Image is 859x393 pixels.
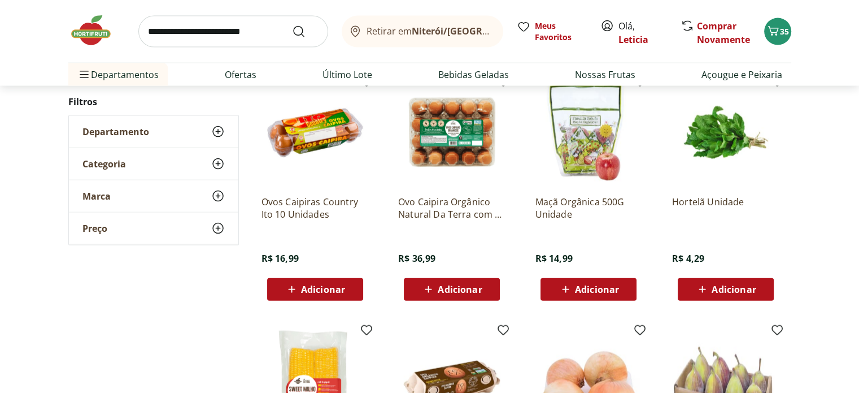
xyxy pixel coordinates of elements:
img: Hortelã Unidade [672,79,779,187]
span: R$ 14,99 [535,252,572,265]
button: Carrinho [764,18,791,45]
span: Adicionar [712,285,756,294]
span: Adicionar [301,285,345,294]
button: Adicionar [267,278,363,301]
a: Ovo Caipira Orgânico Natural Da Terra com 20 unidades [398,196,505,221]
span: R$ 4,29 [672,252,704,265]
b: Niterói/[GEOGRAPHIC_DATA] [412,25,540,37]
h2: Filtros [68,90,239,113]
a: Meus Favoritos [517,20,587,43]
img: Hortifruti [68,14,125,47]
button: Submit Search [292,25,319,38]
a: Hortelã Unidade [672,196,779,221]
a: Bebidas Geladas [438,68,509,81]
span: Meus Favoritos [535,20,587,43]
span: R$ 16,99 [261,252,299,265]
a: Comprar Novamente [697,20,750,46]
a: Maçã Orgânica 500G Unidade [535,196,642,221]
a: Leticia [618,33,648,46]
span: Adicionar [438,285,482,294]
button: Categoria [69,148,238,180]
button: Adicionar [540,278,636,301]
span: Departamento [82,126,149,137]
img: Ovos Caipiras Country Ito 10 Unidades [261,79,369,187]
span: 35 [780,26,789,37]
span: Departamentos [77,61,159,88]
span: Olá, [618,19,669,46]
button: Menu [77,61,91,88]
a: Nossas Frutas [575,68,635,81]
a: Açougue e Peixaria [701,68,782,81]
button: Retirar emNiterói/[GEOGRAPHIC_DATA] [342,16,503,47]
button: Marca [69,180,238,212]
span: Retirar em [367,26,491,36]
img: Maçã Orgânica 500G Unidade [535,79,642,187]
button: Adicionar [404,278,500,301]
span: R$ 36,99 [398,252,435,265]
input: search [138,16,328,47]
span: Preço [82,223,107,234]
a: Ovos Caipiras Country Ito 10 Unidades [261,196,369,221]
button: Preço [69,213,238,244]
span: Adicionar [575,285,619,294]
span: Marca [82,191,111,202]
button: Adicionar [678,278,774,301]
a: Último Lote [322,68,372,81]
span: Categoria [82,158,126,170]
a: Ofertas [225,68,256,81]
img: Ovo Caipira Orgânico Natural Da Terra com 20 unidades [398,79,505,187]
button: Departamento [69,116,238,148]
